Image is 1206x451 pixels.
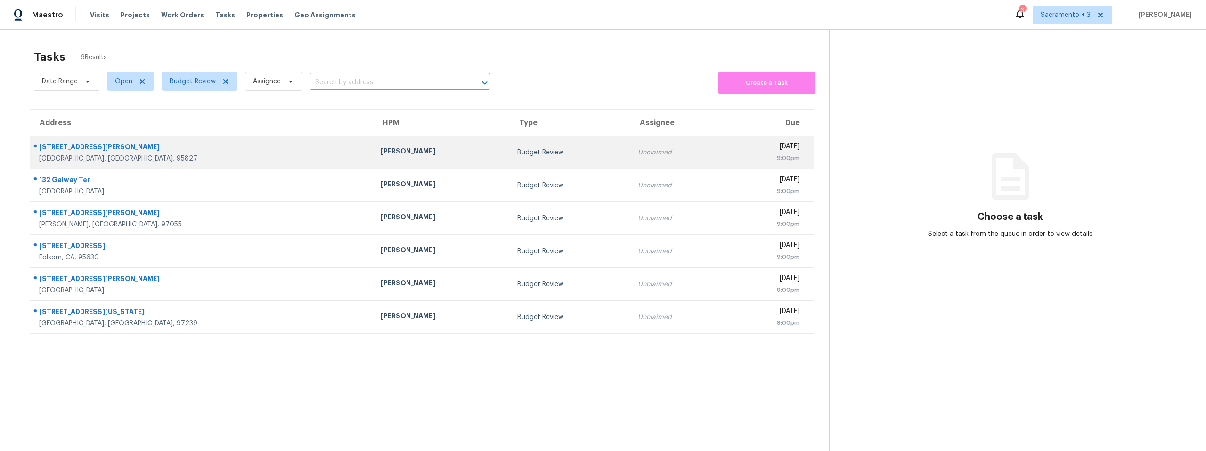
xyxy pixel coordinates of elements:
[81,53,107,62] span: 6 Results
[734,219,799,229] div: 9:00pm
[734,274,799,285] div: [DATE]
[121,10,150,20] span: Projects
[1019,6,1026,15] div: 3
[253,77,281,86] span: Assignee
[310,75,464,90] input: Search by address
[517,148,622,157] div: Budget Review
[246,10,283,20] span: Properties
[734,306,799,318] div: [DATE]
[161,10,204,20] span: Work Orders
[39,274,366,286] div: [STREET_ADDRESS][PERSON_NAME]
[638,313,719,322] div: Unclaimed
[734,285,799,295] div: 9:00pm
[381,311,502,323] div: [PERSON_NAME]
[718,72,815,94] button: Create a Task
[39,154,366,163] div: [GEOGRAPHIC_DATA], [GEOGRAPHIC_DATA], 95827
[478,76,491,89] button: Open
[170,77,216,86] span: Budget Review
[381,146,502,158] div: [PERSON_NAME]
[734,186,799,196] div: 9:00pm
[373,110,510,136] th: HPM
[32,10,63,20] span: Maestro
[381,278,502,290] div: [PERSON_NAME]
[630,110,726,136] th: Assignee
[734,175,799,186] div: [DATE]
[638,280,719,289] div: Unclaimed
[39,220,366,229] div: [PERSON_NAME], [GEOGRAPHIC_DATA], 97055
[90,10,109,20] span: Visits
[39,319,366,328] div: [GEOGRAPHIC_DATA], [GEOGRAPHIC_DATA], 97239
[517,247,622,256] div: Budget Review
[39,286,366,295] div: [GEOGRAPHIC_DATA]
[726,110,814,136] th: Due
[638,247,719,256] div: Unclaimed
[517,280,622,289] div: Budget Review
[510,110,630,136] th: Type
[115,77,132,86] span: Open
[39,208,366,220] div: [STREET_ADDRESS][PERSON_NAME]
[39,175,366,187] div: 132 Galway Ter
[734,153,799,163] div: 9:00pm
[734,318,799,328] div: 9:00pm
[517,214,622,223] div: Budget Review
[294,10,356,20] span: Geo Assignments
[381,245,502,257] div: [PERSON_NAME]
[734,208,799,219] div: [DATE]
[517,313,622,322] div: Budget Review
[638,214,719,223] div: Unclaimed
[39,187,366,196] div: [GEOGRAPHIC_DATA]
[381,212,502,224] div: [PERSON_NAME]
[734,252,799,262] div: 9:00pm
[517,181,622,190] div: Budget Review
[638,148,719,157] div: Unclaimed
[34,52,65,62] h2: Tasks
[30,110,373,136] th: Address
[920,229,1101,239] div: Select a task from the queue in order to view details
[1135,10,1192,20] span: [PERSON_NAME]
[42,77,78,86] span: Date Range
[978,212,1043,222] h3: Choose a task
[638,181,719,190] div: Unclaimed
[39,241,366,253] div: [STREET_ADDRESS]
[734,142,799,153] div: [DATE]
[1041,10,1091,20] span: Sacramento + 3
[734,241,799,252] div: [DATE]
[39,142,366,154] div: [STREET_ADDRESS][PERSON_NAME]
[723,78,810,89] span: Create a Task
[381,179,502,191] div: [PERSON_NAME]
[39,307,366,319] div: [STREET_ADDRESS][US_STATE]
[215,12,235,18] span: Tasks
[39,253,366,262] div: Folsom, CA, 95630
